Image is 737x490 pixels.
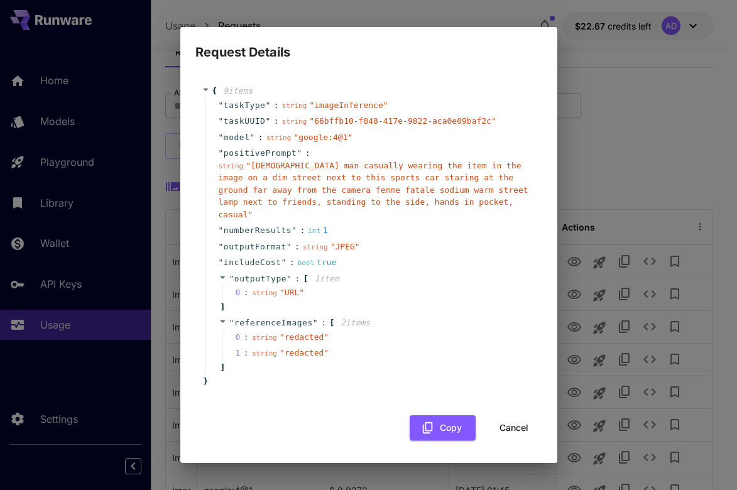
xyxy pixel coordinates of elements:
span: string [303,243,328,251]
span: " [297,148,302,158]
span: int [308,227,320,235]
span: : [274,115,279,128]
span: positivePrompt [224,147,297,160]
span: : [295,241,300,253]
span: } [202,375,209,388]
span: 0 [236,286,253,299]
span: " [265,101,270,110]
span: string [219,162,244,170]
span: " [287,274,292,283]
span: numberResults [224,224,292,237]
span: " [249,133,254,142]
span: : [305,147,310,160]
span: " JPEG " [330,242,360,251]
span: " URL " [280,288,304,297]
span: : [295,273,300,285]
span: taskType [224,99,266,112]
span: outputType [234,274,287,283]
span: " [265,116,270,126]
span: " 66bffb10-f848-417e-9822-aca0e09baf2c " [309,116,496,126]
span: string [266,134,292,142]
span: 2 item s [341,318,370,327]
div: : [244,347,249,359]
span: " [219,242,224,251]
span: bool [298,259,315,267]
span: " [219,258,224,267]
span: : [321,317,326,329]
span: " google:4@1 " [293,133,352,142]
span: " [219,226,224,235]
span: " [292,226,297,235]
span: string [282,102,307,110]
span: taskUUID [224,115,266,128]
span: [ [303,273,308,285]
div: true [298,256,337,269]
h2: Request Details [180,27,557,62]
span: [ [329,317,334,329]
span: string [252,289,277,297]
span: 0 [236,331,253,344]
span: referenceImages [234,318,313,327]
div: : [244,331,249,344]
span: 1 item [315,274,339,283]
span: " redacted " [280,332,329,342]
span: ] [219,301,226,313]
span: " imageInference " [309,101,388,110]
div: : [244,286,249,299]
span: " redacted " [280,348,329,357]
button: Copy [410,415,476,441]
div: 1 [308,224,328,237]
span: { [212,85,217,97]
span: : [258,131,263,144]
span: outputFormat [224,241,287,253]
span: ] [219,361,226,374]
span: : [290,256,295,269]
span: model [224,131,250,144]
span: " [219,133,224,142]
span: string [252,349,277,357]
span: " [229,318,234,327]
span: " [219,148,224,158]
span: " [219,101,224,110]
span: " [313,318,318,327]
span: : [274,99,279,112]
button: Cancel [486,415,542,441]
span: : [300,224,305,237]
span: " [287,242,292,251]
span: " [229,274,234,283]
span: includeCost [224,256,281,269]
span: " [DEMOGRAPHIC_DATA] man casually wearing the item in the image on a dim street next to this spor... [219,161,528,219]
span: 9 item s [223,86,253,95]
span: string [252,334,277,342]
span: " [219,116,224,126]
span: " [281,258,286,267]
span: string [282,117,307,126]
span: 1 [236,347,253,359]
